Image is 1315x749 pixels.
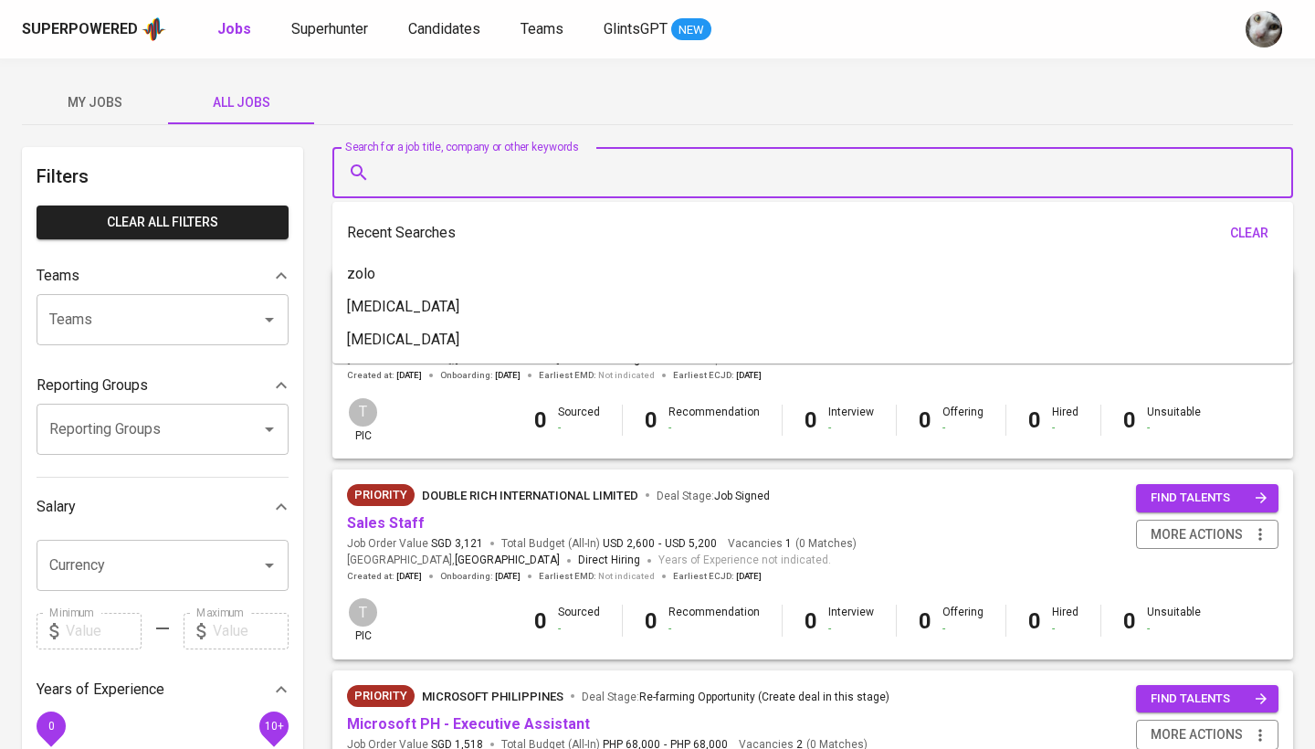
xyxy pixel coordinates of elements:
span: [DATE] [736,570,762,583]
div: T [347,396,379,428]
a: Jobs [217,18,255,41]
span: Earliest EMD : [539,369,655,382]
span: Job Order Value [347,536,483,552]
span: Candidates [408,20,480,37]
div: Offering [942,605,984,636]
b: 0 [919,407,931,433]
p: zolo [347,263,375,285]
p: [MEDICAL_DATA] [347,329,459,351]
p: Teams [37,265,79,287]
input: Value [66,613,142,649]
b: 0 [805,407,817,433]
img: tharisa.rizky@glints.com [1246,11,1282,47]
span: find talents [1151,488,1268,509]
b: 0 [534,608,547,634]
button: Clear All filters [37,206,289,239]
b: 0 [645,407,657,433]
span: Microsoft Philippines [422,690,563,703]
span: Created at : [347,570,422,583]
span: Superhunter [291,20,368,37]
div: Sourced [558,405,600,436]
b: 0 [805,608,817,634]
div: Superpowered [22,19,138,40]
a: Teams [521,18,567,41]
div: Sourced [558,605,600,636]
div: Recommendation [668,405,760,436]
a: Superhunter [291,18,372,41]
button: Open [257,417,282,442]
span: [GEOGRAPHIC_DATA] [455,552,560,570]
span: GlintsGPT [604,20,668,37]
div: Unsuitable [1147,405,1201,436]
button: find talents [1136,484,1278,512]
button: Open [257,553,282,578]
b: 0 [1028,407,1041,433]
div: - [668,621,760,637]
div: pic [347,596,379,644]
input: Value [213,613,289,649]
span: Earliest ECJD : [673,369,762,382]
p: [MEDICAL_DATA] [347,296,459,318]
span: Priority [347,687,415,705]
span: Teams [521,20,563,37]
div: - [1052,420,1078,436]
div: Offering [942,405,984,436]
a: Superpoweredapp logo [22,16,166,43]
span: 1 [783,536,792,552]
a: Microsoft PH - Executive Assistant [347,715,590,733]
span: Deal Stage : [582,691,889,703]
span: Created at : [347,369,422,382]
span: Job Signed [714,490,770,502]
div: - [558,621,600,637]
div: - [558,420,600,436]
span: [DATE] [396,570,422,583]
div: Teams [37,258,289,294]
span: Onboarding : [440,570,521,583]
span: 10+ [264,719,283,732]
span: USD 2,600 [603,536,655,552]
span: [DATE] [495,570,521,583]
button: clear [1220,216,1278,250]
p: Reporting Groups [37,374,148,396]
span: All Jobs [179,91,303,114]
div: Interview [828,605,874,636]
div: - [828,420,874,436]
span: Earliest EMD : [539,570,655,583]
button: find talents [1136,685,1278,713]
div: Hired [1052,405,1078,436]
span: Vacancies ( 0 Matches ) [728,536,857,552]
div: - [1052,621,1078,637]
div: Reporting Groups [37,367,289,404]
div: Salary [37,489,289,525]
div: Interview [828,405,874,436]
div: Recent Searches [347,216,1278,250]
button: more actions [1136,520,1278,550]
p: Years of Experience [37,679,164,701]
span: Clear All filters [51,211,274,234]
div: - [942,621,984,637]
a: Candidates [408,18,484,41]
b: 0 [1123,608,1136,634]
span: SGD 3,121 [431,536,483,552]
a: GlintsGPT NEW [604,18,711,41]
div: Recommendation [668,605,760,636]
div: - [1147,420,1201,436]
span: Re-farming Opportunity (Create deal in this stage) [639,691,889,703]
span: more actions [1151,723,1243,746]
span: Direct Hiring [578,554,640,566]
div: - [828,621,874,637]
span: 0 [47,719,54,732]
span: Not indicated [598,369,655,382]
h6: Filters [37,162,289,191]
span: NEW [671,21,711,39]
span: USD 5,200 [665,536,717,552]
span: Not indicated [598,570,655,583]
div: Unsuitable [1147,605,1201,636]
img: app logo [142,16,166,43]
div: T [347,596,379,628]
b: 0 [534,407,547,433]
span: [DATE] [736,369,762,382]
div: New Job received from Demand Team [347,685,415,707]
p: Salary [37,496,76,518]
b: 0 [1028,608,1041,634]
